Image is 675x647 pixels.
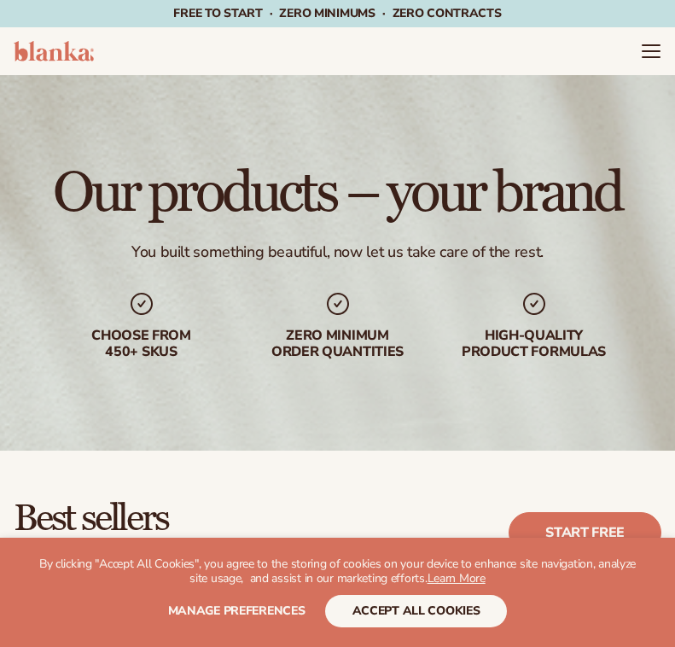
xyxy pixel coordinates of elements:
span: Free to start · ZERO minimums · ZERO contracts [173,5,501,21]
div: You built something beautiful, now let us take care of the rest. [131,242,544,262]
h1: Our products – your brand [53,166,621,222]
div: High-quality product formulas [449,328,620,360]
button: Manage preferences [168,595,305,627]
a: Learn More [428,570,486,586]
h2: Best sellers [14,498,469,538]
span: Manage preferences [168,603,305,619]
a: Start free [509,512,661,553]
p: By clicking "Accept All Cookies", you agree to the storing of cookies on your device to enhance s... [34,557,641,586]
img: logo [14,41,94,61]
div: Zero minimum order quantities [253,328,423,360]
button: accept all cookies [325,595,508,627]
summary: Menu [641,41,661,61]
div: Choose from 450+ Skus [56,328,227,360]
